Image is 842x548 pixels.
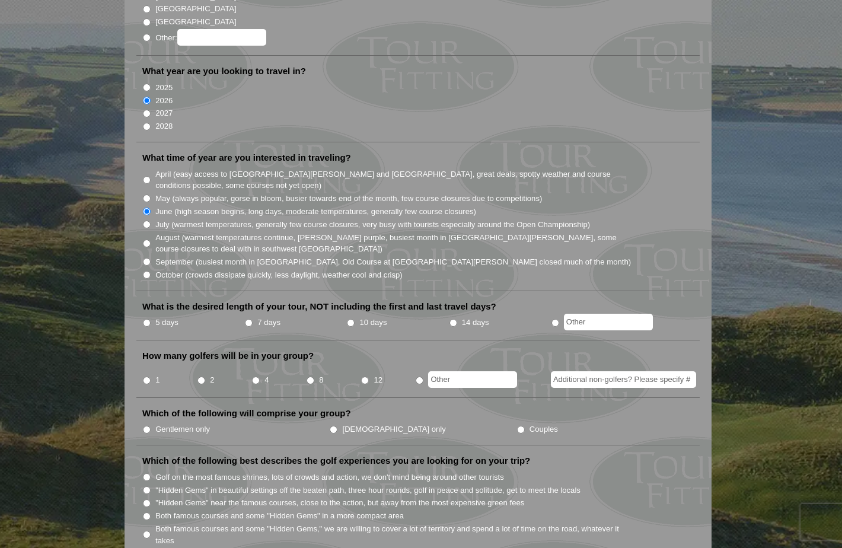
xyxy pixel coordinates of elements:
[155,256,631,268] label: September (busiest month in [GEOGRAPHIC_DATA], Old Course at [GEOGRAPHIC_DATA][PERSON_NAME] close...
[343,423,446,435] label: [DEMOGRAPHIC_DATA] only
[257,317,280,329] label: 7 days
[142,152,351,164] label: What time of year are you interested in traveling?
[142,407,351,419] label: Which of the following will comprise your group?
[142,65,306,77] label: What year are you looking to travel in?
[319,374,323,386] label: 8
[155,16,236,28] label: [GEOGRAPHIC_DATA]
[155,107,173,119] label: 2027
[155,168,632,192] label: April (easy access to [GEOGRAPHIC_DATA][PERSON_NAME] and [GEOGRAPHIC_DATA], great deals, spotty w...
[210,374,214,386] label: 2
[155,374,160,386] label: 1
[264,374,269,386] label: 4
[374,374,382,386] label: 12
[155,510,404,522] label: Both famous courses and some "Hidden Gems" in a more compact area
[155,82,173,94] label: 2025
[530,423,558,435] label: Couples
[551,371,696,388] input: Additional non-golfers? Please specify #
[155,206,476,218] label: June (high season begins, long days, moderate temperatures, generally few course closures)
[142,350,314,362] label: How many golfers will be in your group?
[428,371,517,388] input: Other
[155,269,403,281] label: October (crowds dissipate quickly, less daylight, weather cool and crisp)
[155,29,266,46] label: Other:
[155,423,210,435] label: Gentlemen only
[142,455,530,467] label: Which of the following best describes the golf experiences you are looking for on your trip?
[155,3,236,15] label: [GEOGRAPHIC_DATA]
[177,29,266,46] input: Other:
[564,314,653,330] input: Other
[155,232,632,255] label: August (warmest temperatures continue, [PERSON_NAME] purple, busiest month in [GEOGRAPHIC_DATA][P...
[155,95,173,107] label: 2026
[155,219,590,231] label: July (warmest temperatures, generally few course closures, very busy with tourists especially aro...
[155,193,542,205] label: May (always popular, gorse in bloom, busier towards end of the month, few course closures due to ...
[155,523,632,546] label: Both famous courses and some "Hidden Gems," we are willing to cover a lot of territory and spend ...
[142,301,496,313] label: What is the desired length of your tour, NOT including the first and last travel days?
[155,120,173,132] label: 2028
[155,471,504,483] label: Golf on the most famous shrines, lots of crowds and action, we don't mind being around other tour...
[462,317,489,329] label: 14 days
[155,485,581,496] label: "Hidden Gems" in beautiful settings off the beaten path, three hour rounds, golf in peace and sol...
[360,317,387,329] label: 10 days
[155,317,178,329] label: 5 days
[155,497,524,509] label: "Hidden Gems" near the famous courses, close to the action, but away from the most expensive gree...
